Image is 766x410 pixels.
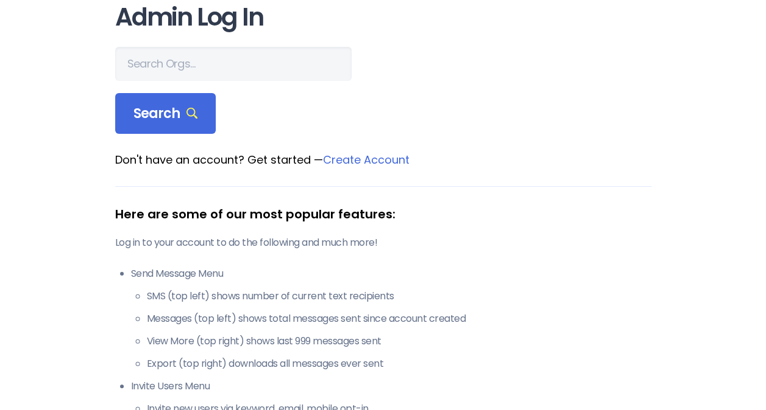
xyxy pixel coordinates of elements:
li: SMS (top left) shows number of current text recipients [147,289,651,304]
p: Log in to your account to do the following and much more! [115,235,651,250]
h1: Admin Log In [115,4,651,31]
span: Search [133,105,198,122]
li: Messages (top left) shows total messages sent since account created [147,311,651,326]
div: Here are some of our most popular features: [115,205,651,223]
li: Export (top right) downloads all messages ever sent [147,356,651,371]
input: Search Orgs… [115,47,352,81]
div: Search [115,93,216,134]
a: Create Account [323,152,410,167]
li: Send Message Menu [131,266,651,371]
li: View More (top right) shows last 999 messages sent [147,334,651,349]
